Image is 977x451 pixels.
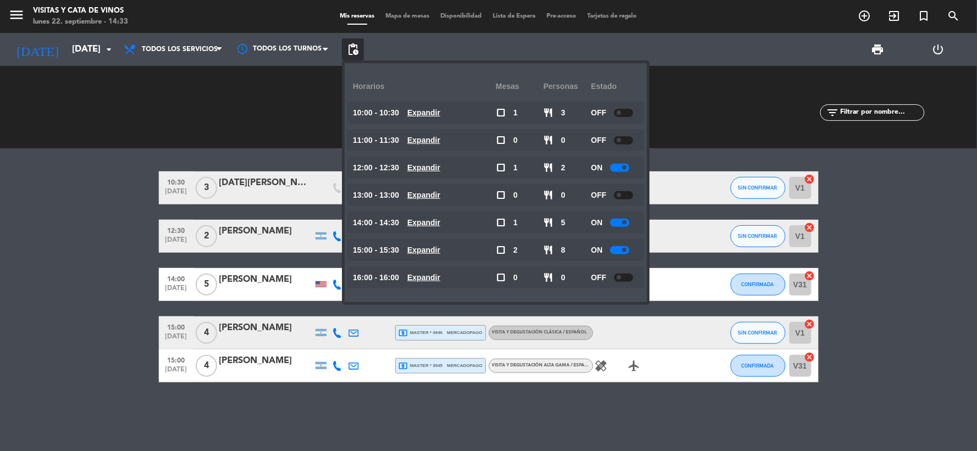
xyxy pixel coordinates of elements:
div: lunes 22. septiembre - 14:33 [33,16,128,27]
u: Expandir [407,191,440,199]
span: CONFIRMADA [742,363,774,369]
span: [DATE] [163,333,190,346]
div: [PERSON_NAME] [219,321,313,335]
button: SIN CONFIRMAR [731,225,786,247]
i: cancel [804,352,815,363]
div: Horarios [353,71,496,102]
i: filter_list [826,106,839,119]
span: 1 [514,107,518,119]
i: power_settings_new [932,43,945,56]
span: master * 3545 [399,361,443,371]
span: OFF [591,107,606,119]
span: VISITA Y DEGUSTACIÓN ALTA GAMA / ESPAÑOL [492,363,595,368]
span: 4 [196,355,217,377]
span: 3 [196,177,217,199]
input: Filtrar por nombre... [839,107,924,119]
span: restaurant [544,245,554,255]
i: local_atm [399,328,409,338]
i: search [947,9,961,23]
span: check_box_outline_blank [496,190,506,200]
i: cancel [804,174,815,185]
span: 11:00 - 11:30 [353,134,399,147]
i: menu [8,7,25,23]
span: OFF [591,189,606,202]
i: healing [595,359,608,372]
span: 0 [514,271,518,284]
span: 3 [561,107,566,119]
span: pending_actions [346,43,360,56]
span: [DATE] [163,366,190,378]
span: 0 [561,189,566,202]
span: 1 [514,162,518,174]
span: 12:00 - 12:30 [353,162,399,174]
u: Expandir [407,136,440,144]
i: exit_to_app [888,9,901,23]
i: cancel [804,319,815,330]
span: Mis reservas [334,13,380,19]
span: 4 [196,322,217,344]
span: 2 [561,162,566,174]
span: restaurant [544,163,554,172]
span: 15:00 [163,320,190,333]
u: Expandir [407,163,440,172]
span: Tarjetas de regalo [582,13,643,19]
span: 0 [561,271,566,284]
u: Expandir [407,218,440,227]
span: [DATE] [163,236,190,249]
span: check_box_outline_blank [496,163,506,172]
span: 12:30 [163,224,190,236]
div: [DATE][PERSON_NAME] VB [219,176,313,190]
span: Lista de Espera [487,13,541,19]
span: ON [591,162,603,174]
span: 2 [514,244,518,257]
span: 16:00 - 16:00 [353,271,399,284]
div: personas [544,71,592,102]
button: menu [8,7,25,27]
span: 5 [561,216,566,229]
span: CONFIRMADA [742,281,774,287]
span: 13:00 - 13:00 [353,189,399,202]
span: 10:30 [163,175,190,188]
button: SIN CONFIRMAR [731,322,786,344]
span: Todos los servicios [142,46,218,53]
span: restaurant [544,190,554,200]
div: LOG OUT [908,33,969,66]
i: local_atm [399,361,409,371]
span: Disponibilidad [435,13,487,19]
span: 15:00 [163,353,190,366]
span: restaurant [544,272,554,282]
span: ON [591,244,603,257]
span: 15:00 - 15:30 [353,244,399,257]
span: SIN CONFIRMAR [738,185,777,191]
i: arrow_drop_down [102,43,115,56]
div: [PERSON_NAME] [219,224,313,238]
i: [DATE] [8,37,67,62]
span: ON [591,216,603,229]
button: CONFIRMADA [731,274,786,296]
u: Expandir [407,246,440,254]
i: airplanemode_active [628,359,641,372]
i: turned_in_not [918,9,931,23]
span: 10:00 - 10:30 [353,107,399,119]
span: print [871,43,885,56]
button: SIN CONFIRMAR [731,177,786,199]
div: Visitas y Cata de Vinos [33,5,128,16]
span: restaurant [544,218,554,227]
span: Mapa de mesas [380,13,435,19]
span: restaurant [544,108,554,118]
span: 14:00 - 14:30 [353,216,399,229]
span: SIN CONFIRMAR [738,233,777,239]
span: 0 [561,134,566,147]
span: VISITA Y DEGUSTACIÓN CLÁSICA / ESPAÑOL [492,330,587,335]
span: [DATE] [163,285,190,297]
span: 8 [561,244,566,257]
span: check_box_outline_blank [496,245,506,255]
button: CONFIRMADA [731,355,786,377]
i: add_circle_outline [858,9,871,23]
i: cancel [804,270,815,281]
div: [PERSON_NAME] [219,272,313,287]
span: master * 4946 [399,328,443,338]
span: SIN CONFIRMAR [738,330,777,336]
span: Pre-acceso [541,13,582,19]
div: [PERSON_NAME] [219,354,313,368]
